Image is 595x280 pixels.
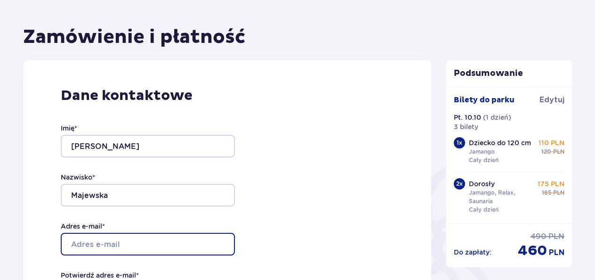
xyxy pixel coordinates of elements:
[454,247,491,257] p: Do zapłaty :
[553,189,564,197] span: PLN
[483,113,511,122] p: ( 1 dzień )
[542,189,551,197] span: 185
[61,271,139,280] label: Potwierdź adres e-mail *
[454,113,481,122] p: Pt. 10.10
[61,124,77,133] label: Imię *
[61,184,235,206] input: Nazwisko
[548,231,564,242] span: PLN
[469,156,499,165] p: Cały dzień
[553,148,564,156] span: PLN
[454,95,515,105] p: Bilety do parku
[541,148,551,156] span: 120
[538,179,564,189] p: 175 PLN
[454,122,478,132] p: 3 bilety
[549,247,564,258] span: PLN
[518,242,547,260] span: 460
[61,135,235,157] input: Imię
[446,68,572,79] p: Podsumowanie
[539,95,564,105] span: Edytuj
[469,138,531,148] p: Dziecko do 120 cm
[469,148,495,156] p: Jamango
[454,137,465,148] div: 1 x
[469,189,534,206] p: Jamango, Relax, Saunaria
[531,231,547,242] span: 490
[469,179,495,189] p: Dorosły
[469,206,499,214] p: Cały dzień
[539,138,564,148] p: 110 PLN
[61,173,95,182] label: Nazwisko *
[454,178,465,189] div: 2 x
[61,87,394,105] p: Dane kontaktowe
[61,222,105,231] label: Adres e-mail *
[61,233,235,255] input: Adres e-mail
[23,25,246,49] h1: Zamówienie i płatność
